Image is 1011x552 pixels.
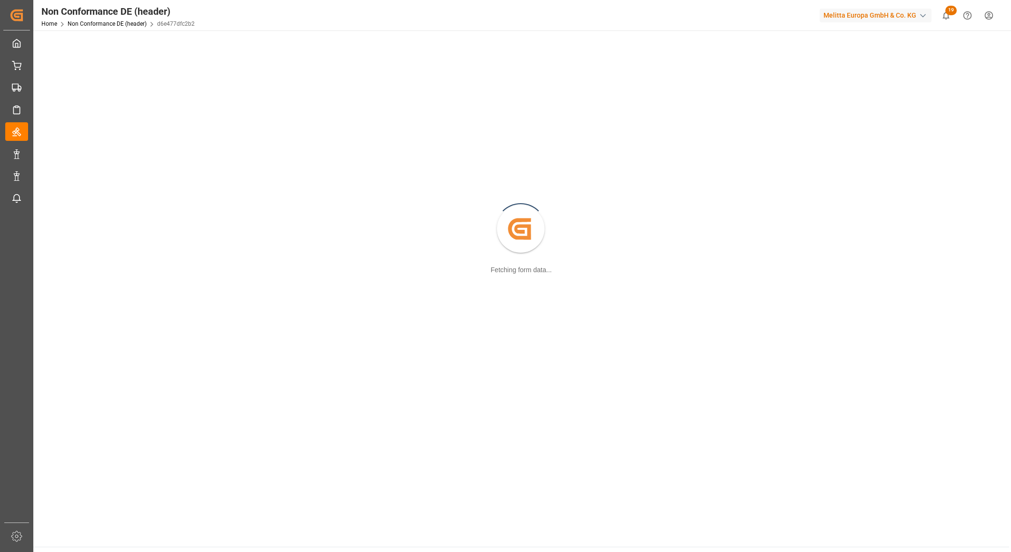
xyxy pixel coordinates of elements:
a: Home [41,20,57,27]
button: show 19 new notifications [935,5,957,26]
span: 19 [945,6,957,15]
div: Fetching form data... [491,265,552,275]
div: Melitta Europa GmbH & Co. KG [820,9,932,22]
button: Melitta Europa GmbH & Co. KG [820,6,935,24]
button: Help Center [957,5,978,26]
a: Non Conformance DE (header) [68,20,147,27]
div: Non Conformance DE (header) [41,4,195,19]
